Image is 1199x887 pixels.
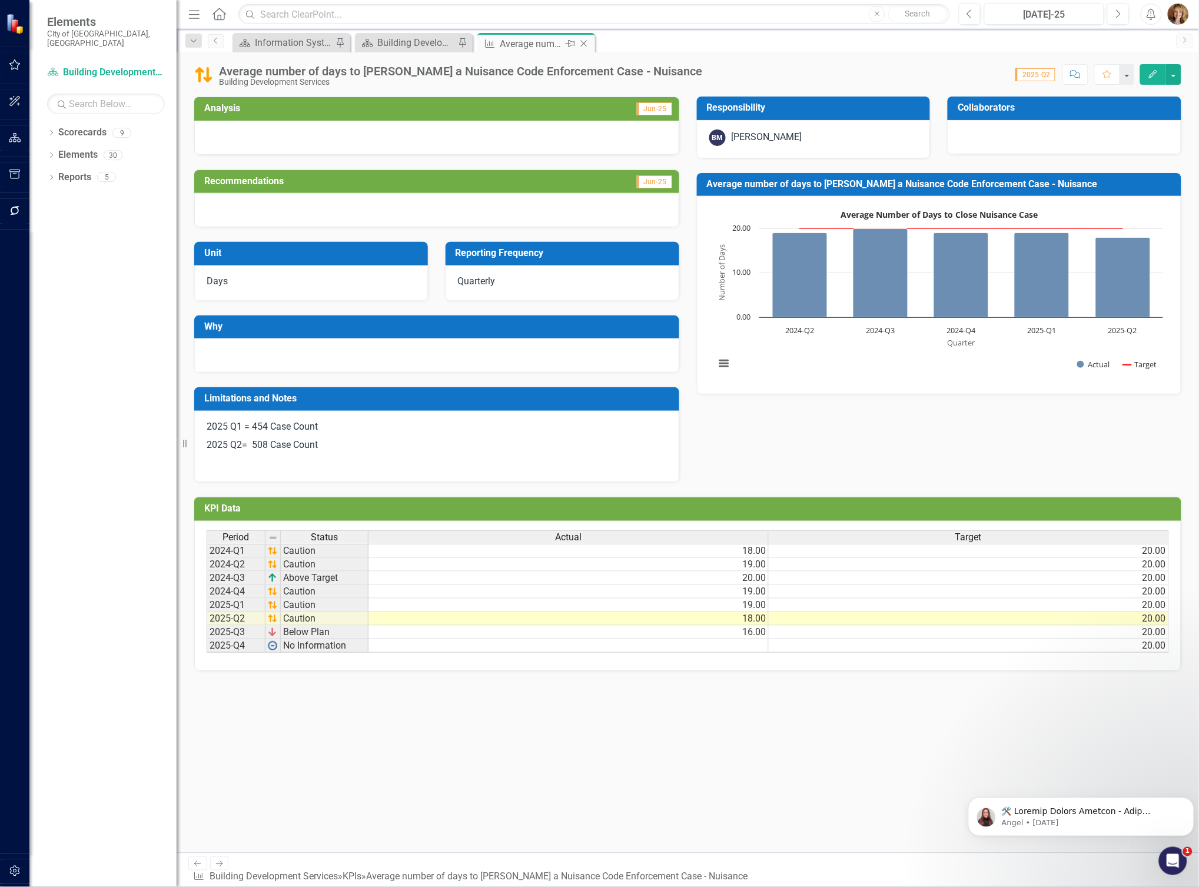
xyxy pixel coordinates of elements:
div: Building Development Services [377,35,455,50]
div: Quarterly [446,265,679,301]
text: 20.00 [732,222,750,233]
td: 20.00 [368,572,769,585]
div: Average Number of Days to Close Nuisance Case. Highcharts interactive chart. [709,205,1170,382]
td: 2025-Q1 [207,599,265,612]
h3: KPI Data [204,503,1175,514]
a: Elements [58,148,98,162]
iframe: Intercom live chat [1159,847,1187,875]
span: Target [955,532,982,543]
td: 20.00 [769,544,1169,558]
p: 2025 Q1 = 454 Case Count [207,420,667,436]
path: 2025-Q1, 19. Actual. [1014,233,1069,318]
input: Search Below... [47,94,165,114]
text: 2024-Q2 [785,325,814,335]
td: 19.00 [368,558,769,572]
td: No Information [281,639,368,653]
h3: Recommendations [204,176,526,187]
h3: Reporting Frequency [456,248,673,258]
td: 2024-Q2 [207,558,265,572]
td: 2024-Q4 [207,585,265,599]
g: Actual, series 1 of 2. Bar series with 5 bars. [772,229,1150,318]
span: 1 [1183,847,1193,856]
button: Search [888,6,947,22]
span: Days [207,275,228,287]
td: Caution [281,544,368,558]
td: 20.00 [769,585,1169,599]
span: Jun-25 [637,175,672,188]
text: 10.00 [732,267,750,277]
span: Period [223,532,250,543]
span: 🛠️ Loremip Dolors Ametcon - Adip Elitseddoe Temporinci! Ut Laboree, Dolorem al EnimaDmini'v Quisn... [38,34,216,640]
path: 2024-Q2, 19. Actual. [772,233,827,318]
text: 2024-Q4 [946,325,976,335]
td: 2025-Q2 [207,612,265,626]
h3: Why [204,321,673,332]
h3: Analysis [204,103,437,114]
a: Information Systems [235,35,333,50]
img: wPkqUstsMhMTgAAAABJRU5ErkJggg== [268,641,277,650]
div: Average number of days to [PERSON_NAME] a Nuisance Code Enforcement Case - Nuisance [500,36,563,51]
small: City of [GEOGRAPHIC_DATA], [GEOGRAPHIC_DATA] [47,29,165,48]
img: KIVvID6XQLnem7Jwd5RGsJlsyZvnEO8ojW1w+8UqMjn4yonOQRrQskXCXGmASKTRYCiTqJOcojskkyr07L4Z+PfWUOM8Y5yiO... [268,627,277,637]
td: 2024-Q3 [207,572,265,585]
div: » » [193,871,752,884]
g: Target, series 2 of 2. Line with 5 data points. [797,226,1125,231]
text: Target [1135,359,1157,370]
h3: Limitations and Notes [204,393,673,404]
a: KPIs [343,871,361,882]
h3: Responsibility [707,102,925,113]
a: Building Development Services [47,66,165,79]
span: 2025-Q2 [1015,68,1055,81]
td: 20.00 [769,626,1169,639]
span: Search [905,9,931,18]
td: 20.00 [769,572,1169,585]
td: 18.00 [368,544,769,558]
a: Reports [58,171,91,184]
div: BM [709,129,726,146]
img: Caution [194,65,213,84]
h3: Collaborators [958,102,1175,113]
td: 19.00 [368,599,769,612]
div: 30 [104,150,122,160]
a: Building Development Services [210,871,338,882]
td: Caution [281,599,368,612]
td: 18.00 [368,612,769,626]
text: Number of Days [716,245,727,301]
img: 7u2iTZrTEZ7i9oDWlPBULAqDHDmR3vKCs7My6dMMCIpfJOwzDMAzDMBH4B3+rbZfrisroAAAAAElFTkSuQmCC [268,546,277,556]
svg: Interactive chart [709,205,1169,382]
path: 2024-Q3, 20. Actual. [853,229,908,318]
img: 8DAGhfEEPCf229AAAAAElFTkSuQmCC [268,533,278,543]
td: Below Plan [281,626,368,639]
td: Above Target [281,572,368,585]
text: Quarter [947,338,975,348]
td: 19.00 [368,585,769,599]
div: 9 [112,128,131,138]
td: Caution [281,585,368,599]
div: Information Systems [255,35,333,50]
a: Building Development Services [358,35,455,50]
span: Status [311,532,338,543]
td: 2025-Q3 [207,626,265,639]
span: Elements [47,15,165,29]
h3: Unit [204,248,422,258]
td: Caution [281,558,368,572]
td: 20.00 [769,599,1169,612]
img: VmL+zLOWXp8NoCSi7l57Eu8eJ+4GWSi48xzEIItyGCrzKAg+GPZxiGYRiGYS7xC1jVADWlAHzkAAAAAElFTkSuQmCC [268,573,277,583]
td: 20.00 [769,639,1169,653]
span: Actual [555,532,582,543]
path: 2024-Q4, 19. Actual. [934,233,988,318]
img: ClearPoint Strategy [6,14,26,34]
div: 5 [97,172,116,182]
button: Show Actual [1077,360,1110,370]
text: Actual [1088,359,1110,370]
div: [PERSON_NAME] [732,131,802,144]
img: 7u2iTZrTEZ7i9oDWlPBULAqDHDmR3vKCs7My6dMMCIpfJOwzDMAzDMBH4B3+rbZfrisroAAAAAElFTkSuQmCC [268,587,277,596]
p: Message from Angel, sent 5w ago [38,45,216,56]
text: 2025-Q1 [1027,325,1056,335]
img: 7u2iTZrTEZ7i9oDWlPBULAqDHDmR3vKCs7My6dMMCIpfJOwzDMAzDMBH4B3+rbZfrisroAAAAAElFTkSuQmCC [268,614,277,623]
td: Caution [281,612,368,626]
img: Nichole Plowman [1168,4,1189,25]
